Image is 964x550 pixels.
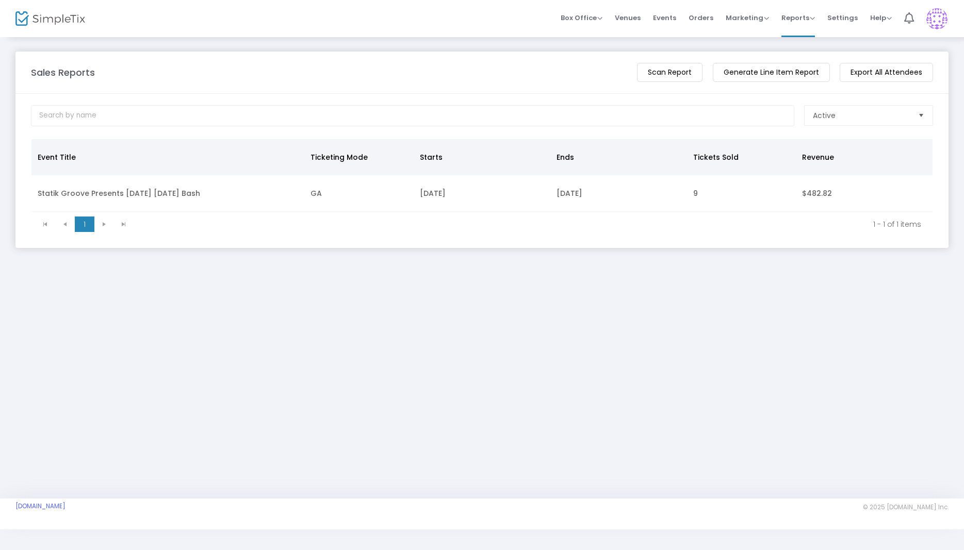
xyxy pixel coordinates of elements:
[550,139,687,175] th: Ends
[561,13,602,23] span: Box Office
[31,65,95,79] m-panel-title: Sales Reports
[615,5,641,31] span: Venues
[840,63,933,82] m-button: Export All Attendees
[304,175,414,212] td: GA
[689,5,713,31] span: Orders
[15,502,66,510] a: [DOMAIN_NAME]
[304,139,414,175] th: Ticketing Mode
[863,503,949,511] span: © 2025 [DOMAIN_NAME] Inc.
[414,139,550,175] th: Starts
[726,13,769,23] span: Marketing
[802,152,834,162] span: Revenue
[31,105,794,126] input: Search by name
[813,110,836,121] span: Active
[687,139,796,175] th: Tickets Sold
[31,139,304,175] th: Event Title
[637,63,702,82] m-button: Scan Report
[550,175,687,212] td: [DATE]
[31,139,933,212] div: Data table
[914,106,928,125] button: Select
[796,175,933,212] td: $482.82
[713,63,830,82] m-button: Generate Line Item Report
[827,5,858,31] span: Settings
[653,5,676,31] span: Events
[414,175,550,212] td: [DATE]
[687,175,796,212] td: 9
[870,13,892,23] span: Help
[75,216,94,232] span: Page 1
[781,13,815,23] span: Reports
[31,175,304,212] td: Statik Groove Presents [DATE] [DATE] Bash
[141,219,921,229] kendo-pager-info: 1 - 1 of 1 items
